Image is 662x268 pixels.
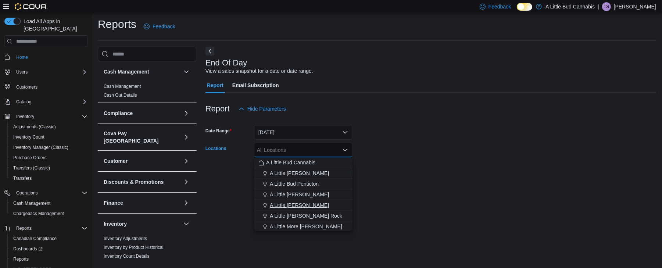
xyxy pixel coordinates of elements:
span: Dashboards [10,244,87,253]
button: Transfers [7,173,90,183]
h3: Finance [104,199,123,207]
span: Transfers (Classic) [13,165,50,171]
p: A Little Bud Cannabis [545,2,595,11]
button: Finance [182,199,191,207]
h3: Cash Management [104,68,149,75]
button: Close list of options [342,147,348,153]
span: Purchase Orders [10,153,87,162]
span: Transfers [10,174,87,183]
span: Inventory Count Details [104,253,150,259]
span: Operations [13,189,87,197]
span: Email Subscription [232,78,279,93]
span: Catalog [16,99,31,105]
button: A Little Bud Penticton [254,179,353,189]
button: Inventory [1,111,90,122]
span: A Little Bud Cannabis [266,159,315,166]
span: Cash Out Details [104,92,137,98]
span: Inventory by Product Historical [104,244,164,250]
a: Dashboards [7,244,90,254]
a: Cash Management [104,84,141,89]
a: Transfers [10,174,35,183]
button: Canadian Compliance [7,233,90,244]
div: Tiffany Smith [602,2,611,11]
h3: Inventory [104,220,127,228]
button: Inventory Manager (Classic) [7,142,90,153]
span: Purchase Orders [13,155,47,161]
a: Inventory by Product Historical [104,245,164,250]
button: [DATE] [254,125,353,140]
span: A Little More [PERSON_NAME] [270,223,342,230]
a: Inventory Count Details [104,254,150,259]
span: Transfers (Classic) [10,164,87,172]
button: Inventory [13,112,37,121]
a: Home [13,53,31,62]
a: Dashboards [10,244,46,253]
span: Inventory Manager (Classic) [13,144,68,150]
span: Inventory [13,112,87,121]
span: Canadian Compliance [13,236,57,242]
a: Inventory Adjustments [104,236,147,241]
span: A Little [PERSON_NAME] Rock [270,212,342,219]
a: Feedback [141,19,178,34]
span: Customers [13,82,87,92]
input: Dark Mode [517,3,532,11]
span: Reports [13,224,87,233]
label: Locations [205,146,226,151]
span: Dashboards [13,246,43,252]
button: A Little [PERSON_NAME] Rock [254,211,353,221]
button: Catalog [13,97,34,106]
span: Cash Management [104,83,141,89]
h3: Discounts & Promotions [104,178,164,186]
button: Customer [104,157,180,165]
span: Inventory Count [13,134,44,140]
button: A Little [PERSON_NAME] [254,200,353,211]
button: Compliance [182,109,191,118]
img: Cova [15,3,47,10]
button: Reports [13,224,35,233]
a: Transfers (Classic) [10,164,53,172]
span: Feedback [489,3,511,10]
button: Customers [1,82,90,92]
span: Users [16,69,28,75]
button: Purchase Orders [7,153,90,163]
span: Load All Apps in [GEOGRAPHIC_DATA] [21,18,87,32]
a: Chargeback Management [10,209,67,218]
button: Finance [104,199,180,207]
button: A Little [PERSON_NAME] [254,189,353,200]
button: Next [205,47,214,56]
h1: Reports [98,17,136,32]
div: Cash Management [98,82,197,103]
span: Transfers [13,175,32,181]
button: Cova Pay [GEOGRAPHIC_DATA] [104,130,180,144]
label: Date Range [205,128,232,134]
span: Cash Management [13,200,50,206]
span: Chargeback Management [10,209,87,218]
h3: End Of Day [205,58,247,67]
button: Compliance [104,110,180,117]
button: Transfers (Classic) [7,163,90,173]
a: Inventory Count [10,133,47,142]
span: Reports [10,255,87,264]
button: Users [1,67,90,77]
p: [PERSON_NAME] [614,2,656,11]
button: Catalog [1,97,90,107]
span: Inventory [16,114,34,119]
span: Operations [16,190,38,196]
button: Adjustments (Classic) [7,122,90,132]
a: Purchase Orders [10,153,50,162]
span: Customers [16,84,37,90]
p: | [598,2,599,11]
a: Adjustments (Classic) [10,122,59,131]
button: A Little [PERSON_NAME] [254,168,353,179]
a: Canadian Compliance [10,234,60,243]
button: Inventory [182,219,191,228]
button: Cash Management [104,68,180,75]
button: Hide Parameters [236,101,289,116]
button: Customer [182,157,191,165]
span: Hide Parameters [247,105,286,112]
div: View a sales snapshot for a date or date range. [205,67,313,75]
span: Users [13,68,87,76]
span: Chargeback Management [13,211,64,217]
